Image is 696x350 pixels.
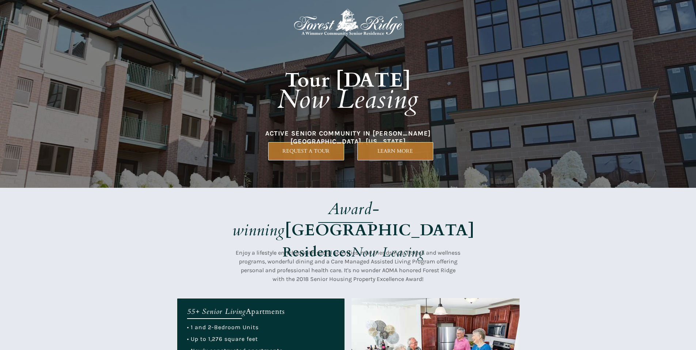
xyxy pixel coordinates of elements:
span: • 1 and 2-Bedroom Units [187,324,259,331]
em: Now Leasing [277,82,419,117]
a: LEARN MORE [357,142,433,160]
span: ACTIVE SENIOR COMMUNITY IN [PERSON_NAME][GEOGRAPHIC_DATA], [US_STATE] [265,129,431,145]
span: Apartments [246,307,285,316]
a: REQUEST A TOUR [268,142,344,160]
span: • Up to 1,276 square feet [187,335,258,342]
strong: Tour [DATE] [285,67,411,94]
span: LEARN MORE [358,148,433,154]
em: Award-winning [232,198,380,241]
em: 55+ Senior Living [187,307,246,316]
strong: [GEOGRAPHIC_DATA] [285,219,475,241]
span: REQUEST A TOUR [269,148,344,154]
strong: Residences [283,243,351,261]
em: Now Leasing [351,243,425,261]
